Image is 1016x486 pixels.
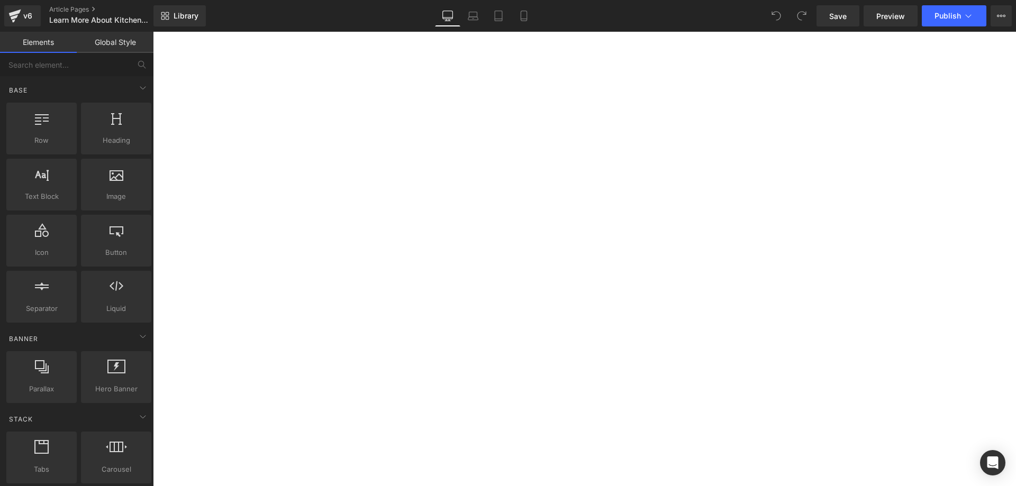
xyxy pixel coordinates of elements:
span: Tabs [10,464,74,475]
button: Undo [766,5,787,26]
a: New Library [153,5,206,26]
button: Publish [922,5,986,26]
span: Publish [935,12,961,20]
a: Global Style [77,32,153,53]
span: Heading [84,135,148,146]
a: Article Pages [49,5,171,14]
span: Banner [8,334,39,344]
span: Parallax [10,383,74,395]
a: Desktop [435,5,460,26]
span: Image [84,191,148,202]
span: Stack [8,414,34,424]
button: Redo [791,5,812,26]
a: Tablet [486,5,511,26]
a: Laptop [460,5,486,26]
span: Hero Banner [84,383,148,395]
span: Separator [10,303,74,314]
span: Base [8,85,29,95]
span: Button [84,247,148,258]
div: v6 [21,9,34,23]
a: Preview [864,5,918,26]
span: Row [10,135,74,146]
span: Library [174,11,198,21]
span: Learn More About KitchenAid Food Processors [49,16,151,24]
span: Carousel [84,464,148,475]
span: Save [829,11,847,22]
span: Icon [10,247,74,258]
a: Mobile [511,5,537,26]
div: Open Intercom Messenger [980,450,1005,475]
button: More [991,5,1012,26]
span: Liquid [84,303,148,314]
a: v6 [4,5,41,26]
span: Preview [876,11,905,22]
span: Text Block [10,191,74,202]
